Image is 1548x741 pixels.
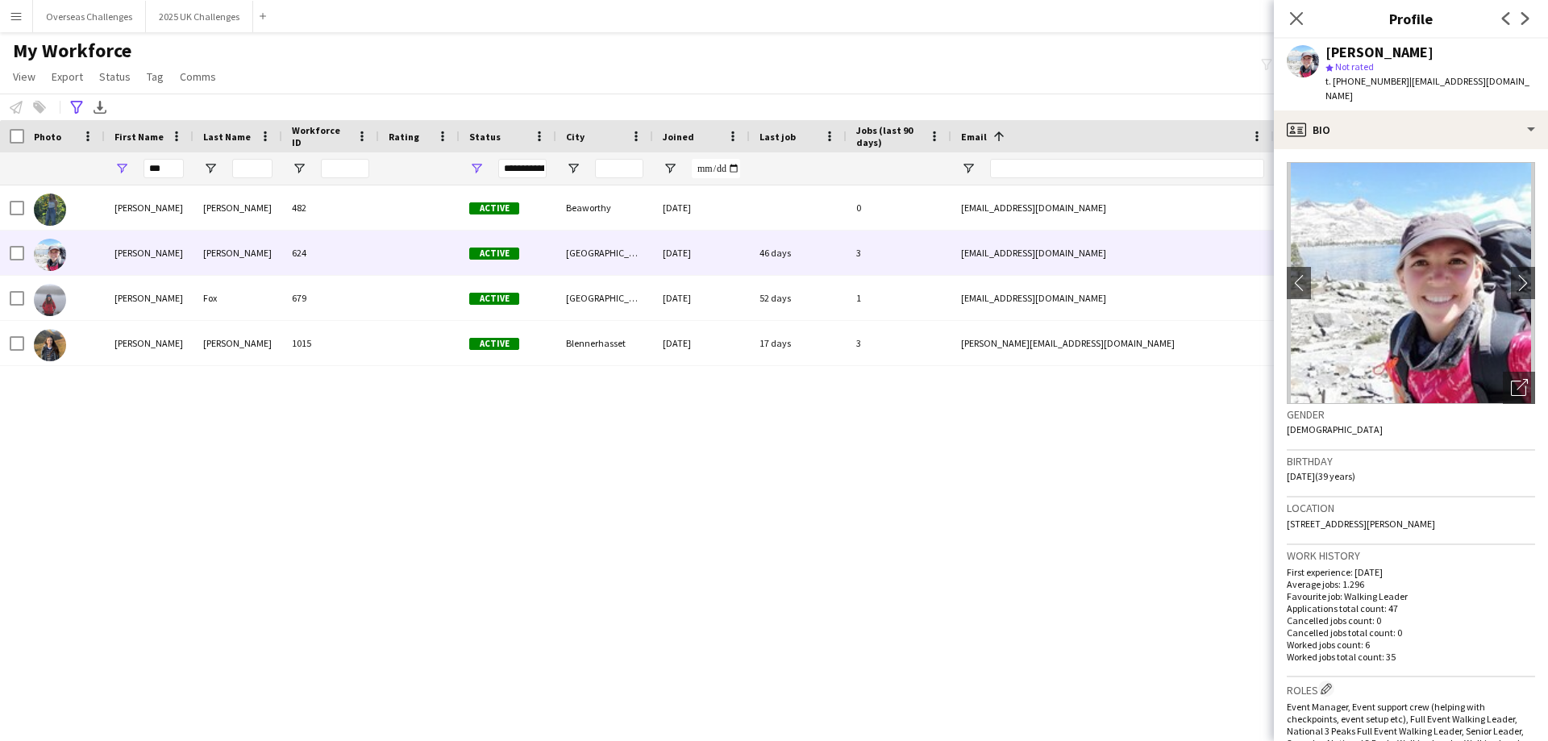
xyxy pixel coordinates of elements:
[469,202,519,214] span: Active
[653,321,750,365] div: [DATE]
[147,69,164,84] span: Tag
[951,321,1274,365] div: [PERSON_NAME][EMAIL_ADDRESS][DOMAIN_NAME]
[750,276,847,320] div: 52 days
[34,284,66,316] img: Amy Fox
[990,159,1264,178] input: Email Filter Input
[193,185,282,230] div: [PERSON_NAME]
[1287,627,1535,639] p: Cancelled jobs total count: 0
[1287,602,1535,614] p: Applications total count: 47
[34,131,61,143] span: Photo
[847,185,951,230] div: 0
[1287,578,1535,590] p: Average jobs: 1.296
[469,293,519,305] span: Active
[193,321,282,365] div: [PERSON_NAME]
[951,276,1274,320] div: [EMAIL_ADDRESS][DOMAIN_NAME]
[469,161,484,176] button: Open Filter Menu
[1287,518,1435,530] span: [STREET_ADDRESS][PERSON_NAME]
[389,131,419,143] span: Rating
[1287,470,1355,482] span: [DATE] (39 years)
[1287,681,1535,697] h3: Roles
[105,276,193,320] div: [PERSON_NAME]
[653,231,750,275] div: [DATE]
[566,161,580,176] button: Open Filter Menu
[144,159,184,178] input: First Name Filter Input
[556,321,653,365] div: Blennerhasset
[469,338,519,350] span: Active
[203,131,251,143] span: Last Name
[556,185,653,230] div: Beaworthy
[34,194,66,226] img: Amy Clark
[750,231,847,275] div: 46 days
[1325,45,1434,60] div: [PERSON_NAME]
[292,161,306,176] button: Open Filter Menu
[469,248,519,260] span: Active
[1325,75,1529,102] span: | [EMAIL_ADDRESS][DOMAIN_NAME]
[93,66,137,87] a: Status
[1335,60,1374,73] span: Not rated
[282,185,379,230] div: 482
[232,159,273,178] input: Last Name Filter Input
[653,185,750,230] div: [DATE]
[1287,423,1383,435] span: [DEMOGRAPHIC_DATA]
[180,69,216,84] span: Comms
[146,1,253,32] button: 2025 UK Challenges
[6,66,42,87] a: View
[99,69,131,84] span: Status
[1287,407,1535,422] h3: Gender
[1287,501,1535,515] h3: Location
[13,69,35,84] span: View
[1274,110,1548,149] div: Bio
[961,161,976,176] button: Open Filter Menu
[951,231,1274,275] div: [EMAIL_ADDRESS][DOMAIN_NAME]
[105,185,193,230] div: [PERSON_NAME]
[45,66,89,87] a: Export
[13,39,131,63] span: My Workforce
[292,124,350,148] span: Workforce ID
[663,161,677,176] button: Open Filter Menu
[595,159,643,178] input: City Filter Input
[67,98,86,117] app-action-btn: Advanced filters
[193,276,282,320] div: Fox
[663,131,694,143] span: Joined
[114,131,164,143] span: First Name
[140,66,170,87] a: Tag
[282,276,379,320] div: 679
[469,131,501,143] span: Status
[566,131,585,143] span: City
[34,329,66,361] img: Amy Wright
[1503,372,1535,404] div: Open photos pop-in
[1287,566,1535,578] p: First experience: [DATE]
[105,231,193,275] div: [PERSON_NAME]
[1287,651,1535,663] p: Worked jobs total count: 35
[203,161,218,176] button: Open Filter Menu
[692,159,740,178] input: Joined Filter Input
[556,231,653,275] div: [GEOGRAPHIC_DATA]
[33,1,146,32] button: Overseas Challenges
[34,239,66,271] img: Amy Swinney
[653,276,750,320] div: [DATE]
[847,321,951,365] div: 3
[114,161,129,176] button: Open Filter Menu
[1325,75,1409,87] span: t. [PHONE_NUMBER]
[282,231,379,275] div: 624
[1287,548,1535,563] h3: Work history
[1287,454,1535,468] h3: Birthday
[847,276,951,320] div: 1
[856,124,922,148] span: Jobs (last 90 days)
[1287,590,1535,602] p: Favourite job: Walking Leader
[847,231,951,275] div: 3
[1287,162,1535,404] img: Crew avatar or photo
[193,231,282,275] div: [PERSON_NAME]
[282,321,379,365] div: 1015
[173,66,223,87] a: Comms
[105,321,193,365] div: [PERSON_NAME]
[1287,639,1535,651] p: Worked jobs count: 6
[52,69,83,84] span: Export
[1274,8,1548,29] h3: Profile
[321,159,369,178] input: Workforce ID Filter Input
[951,185,1274,230] div: [EMAIL_ADDRESS][DOMAIN_NAME]
[556,276,653,320] div: [GEOGRAPHIC_DATA]
[759,131,796,143] span: Last job
[961,131,987,143] span: Email
[1287,614,1535,627] p: Cancelled jobs count: 0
